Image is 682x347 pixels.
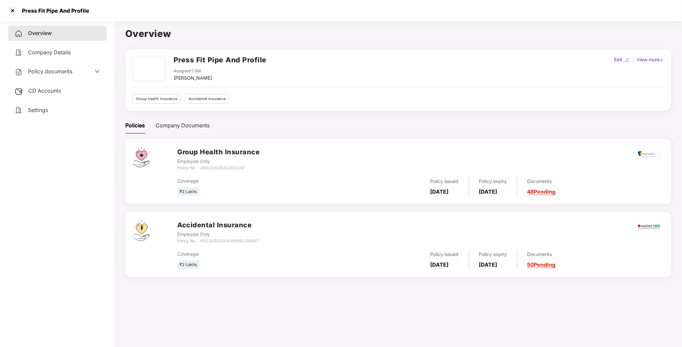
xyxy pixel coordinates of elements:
[178,231,259,238] div: Employee Only
[479,261,497,268] b: [DATE]
[200,238,259,243] i: P0226300004/9999/100067
[430,188,449,195] b: [DATE]
[178,250,340,258] div: Coverage
[28,87,61,94] span: CD Accounts
[527,261,556,268] a: 50 Pending
[28,49,71,56] span: Company Details
[125,121,145,130] div: Policies
[28,30,52,36] span: Overview
[637,150,661,158] img: rsi.png
[15,49,23,57] img: svg+xml;base64,PHN2ZyB4bWxucz0iaHR0cDovL3d3dy53My5vcmcvMjAwMC9zdmciIHdpZHRoPSIyNCIgaGVpZ2h0PSIyNC...
[133,147,149,167] img: svg+xml;base64,PHN2ZyB4bWxucz0iaHR0cDovL3d3dy53My5vcmcvMjAwMC9zdmciIHdpZHRoPSI0Ny43MTQiIGhlaWdodD...
[430,251,459,258] div: Policy issued
[660,58,664,62] img: rightIcon
[527,188,556,195] a: 48 Pending
[28,68,72,75] span: Policy documents
[18,7,89,14] div: Press Fit Pipe And Profile
[156,121,210,130] div: Company Documents
[178,187,200,196] div: ₹2 Lakhs
[28,107,48,113] span: Settings
[430,178,459,185] div: Policy issued
[132,94,181,104] div: Group health insurance
[613,56,624,63] div: Edit
[479,188,497,195] b: [DATE]
[15,87,23,95] img: svg+xml;base64,PHN2ZyB3aWR0aD0iMjUiIGhlaWdodD0iMjQiIHZpZXdCb3g9IjAgMCAyNSAyNCIgZmlsbD0ibm9uZSIgeG...
[174,74,212,82] div: [PERSON_NAME]
[527,251,556,258] div: Documents
[178,147,260,157] h3: Group Health Insurance
[479,251,507,258] div: Policy expiry
[178,165,260,171] div: Policy No. -
[178,220,259,230] h3: Accidental Insurance
[625,58,630,62] img: editIcon
[178,260,200,269] div: ₹2 Lakhs
[133,220,150,241] img: svg+xml;base64,PHN2ZyB4bWxucz0iaHR0cDovL3d3dy53My5vcmcvMjAwMC9zdmciIHdpZHRoPSI0OS4zMjEiIGhlaWdodD...
[527,178,556,185] div: Documents
[631,56,635,63] div: |
[174,54,267,65] h2: Press Fit Pipe And Profile
[637,215,661,239] img: magma.png
[95,69,100,74] span: down
[430,261,449,268] b: [DATE]
[178,238,259,244] div: Policy No. -
[15,106,23,114] img: svg+xml;base64,PHN2ZyB4bWxucz0iaHR0cDovL3d3dy53My5vcmcvMjAwMC9zdmciIHdpZHRoPSIyNCIgaGVpZ2h0PSIyNC...
[178,177,340,185] div: Coverage
[125,26,671,41] h1: Overview
[479,178,507,185] div: Policy expiry
[185,94,229,104] div: Accidental insurance
[635,56,666,63] div: View more
[200,165,245,170] i: GMC0000631000100
[178,158,260,165] div: Employee Only
[174,68,212,74] div: Assigned CSM
[15,68,23,76] img: svg+xml;base64,PHN2ZyB4bWxucz0iaHR0cDovL3d3dy53My5vcmcvMjAwMC9zdmciIHdpZHRoPSIyNCIgaGVpZ2h0PSIyNC...
[15,30,23,38] img: svg+xml;base64,PHN2ZyB4bWxucz0iaHR0cDovL3d3dy53My5vcmcvMjAwMC9zdmciIHdpZHRoPSIyNCIgaGVpZ2h0PSIyNC...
